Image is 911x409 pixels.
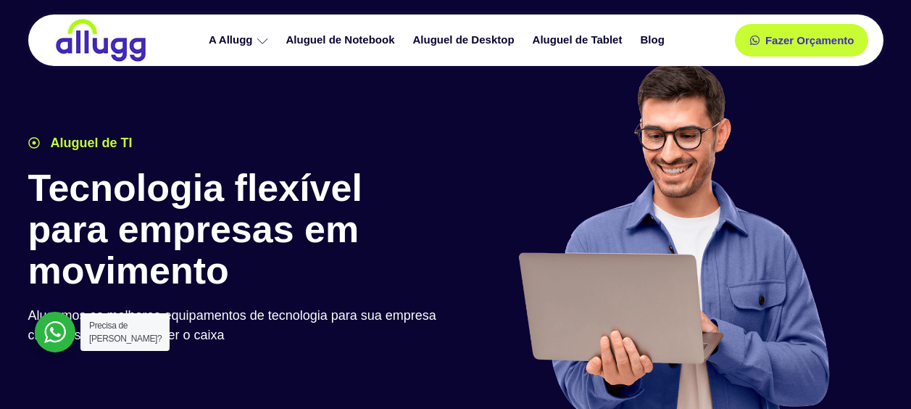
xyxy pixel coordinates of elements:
span: Precisa de [PERSON_NAME]? [89,321,162,344]
a: Blog [633,28,675,53]
a: Fazer Orçamento [735,24,869,57]
img: locação de TI é Allugg [54,18,148,62]
span: Aluguel de TI [47,133,133,153]
a: A Allugg [201,28,279,53]
a: Aluguel de Desktop [406,28,525,53]
span: Fazer Orçamento [765,35,854,46]
iframe: Chat Widget [839,339,911,409]
a: Aluguel de Notebook [279,28,406,53]
p: Alugamos os melhores equipamentos de tecnologia para sua empresa crescer sem comprometer o caixa [28,306,449,345]
h1: Tecnologia flexível para empresas em movimento [28,168,449,292]
a: Aluguel de Tablet [525,28,633,53]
